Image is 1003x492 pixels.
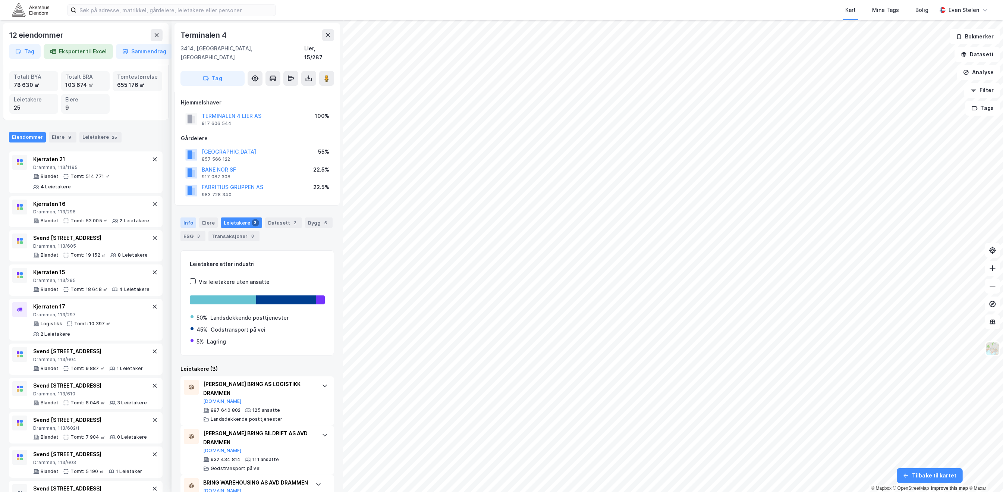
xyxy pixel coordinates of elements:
[110,134,119,141] div: 25
[33,164,150,170] div: Drammen, 113/1195
[966,456,1003,492] div: Kontrollprogram for chat
[211,466,261,471] div: Godstransport på vei
[955,47,1000,62] button: Datasett
[70,400,105,406] div: Tomt: 8 046 ㎡
[117,73,158,81] div: Tomtestørrelse
[203,380,314,398] div: [PERSON_NAME] BRING AS LOGISTIKK DRAMMEN
[41,469,59,474] div: Blandet
[211,325,265,334] div: Godstransport på vei
[211,407,240,413] div: 997 640 802
[41,331,70,337] div: 2 Leietakere
[41,434,59,440] div: Blandet
[41,173,59,179] div: Blandet
[14,95,54,104] div: Leietakere
[66,73,106,81] div: Totalt BRA
[318,147,329,156] div: 55%
[252,219,259,226] div: 3
[9,29,65,41] div: 12 eiendommer
[207,337,226,346] div: Lagring
[117,434,147,440] div: 0 Leietakere
[33,302,150,311] div: Kjerraten 17
[871,486,892,491] a: Mapbox
[70,218,108,224] div: Tomt: 53 005 ㎡
[265,217,302,228] div: Datasett
[180,71,245,86] button: Tag
[199,278,270,286] div: Vis leietakere uten ansatte
[70,252,106,258] div: Tomt: 19 152 ㎡
[949,6,979,15] div: Even Stølen
[950,29,1000,44] button: Bokmerker
[74,321,111,327] div: Tomt: 10 397 ㎡
[41,286,59,292] div: Blandet
[33,391,147,397] div: Drammen, 113/610
[180,44,305,62] div: 3414, [GEOGRAPHIC_DATA], [GEOGRAPHIC_DATA]
[66,95,106,104] div: Eiere
[66,81,106,89] div: 103 674 ㎡
[203,448,242,454] button: [DOMAIN_NAME]
[33,243,148,249] div: Drammen, 113/605
[203,478,308,487] div: BRING WAREHOUSING AS AVD DRAMMEN
[70,434,105,440] div: Tomt: 7 904 ㎡
[33,268,150,277] div: Kjerraten 15
[70,366,105,372] div: Tomt: 9 887 ㎡
[9,132,46,142] div: Eiendommer
[76,4,276,16] input: Søk på adresse, matrikkel, gårdeiere, leietakere eller personer
[313,165,329,174] div: 22.5%
[33,209,150,215] div: Drammen, 113/296
[14,104,54,112] div: 25
[33,234,148,242] div: Svend [STREET_ADDRESS]
[9,44,41,59] button: Tag
[119,286,150,292] div: 4 Leietakere
[181,98,334,107] div: Hjemmelshaver
[33,425,147,431] div: Drammen, 113/602/1
[120,218,149,224] div: 2 Leietakere
[985,342,1000,356] img: Z
[66,134,73,141] div: 9
[202,192,232,198] div: 983 728 340
[252,407,280,413] div: 125 ansatte
[221,217,262,228] div: Leietakere
[14,81,54,89] div: 78 630 ㎡
[196,325,208,334] div: 45%
[196,337,204,346] div: 5%
[41,218,59,224] div: Blandet
[33,200,150,209] div: Kjerraten 16
[33,155,150,164] div: Kjerraten 21
[190,260,325,269] div: Leietakere etter industri
[195,232,202,240] div: 3
[116,469,142,474] div: 1 Leietaker
[964,83,1000,98] button: Filter
[41,321,62,327] div: Logistikk
[66,104,106,112] div: 9
[180,231,205,241] div: ESG
[41,184,71,190] div: 4 Leietakere
[180,29,228,41] div: Terminalen 4
[181,134,334,143] div: Gårdeiere
[305,44,334,62] div: Lier, 15/287
[70,286,107,292] div: Tomt: 18 648 ㎡
[845,6,856,15] div: Kart
[211,457,240,463] div: 932 434 814
[931,486,968,491] a: Improve this map
[33,357,143,363] div: Drammen, 113/604
[305,217,333,228] div: Bygg
[33,347,143,356] div: Svend [STREET_ADDRESS]
[915,6,928,15] div: Bolig
[44,44,113,59] button: Eksporter til Excel
[196,313,207,322] div: 50%
[117,81,158,89] div: 655 176 ㎡
[202,120,232,126] div: 917 606 544
[292,219,299,226] div: 2
[41,400,59,406] div: Blandet
[41,366,59,372] div: Blandet
[41,252,59,258] div: Blandet
[33,450,142,459] div: Svend [STREET_ADDRESS]
[79,132,122,142] div: Leietakere
[322,219,330,226] div: 5
[897,468,963,483] button: Tilbake til kartet
[210,313,289,322] div: Landsdekkende posttjenester
[957,65,1000,80] button: Analyse
[965,101,1000,116] button: Tags
[202,156,230,162] div: 857 566 122
[117,366,143,372] div: 1 Leietaker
